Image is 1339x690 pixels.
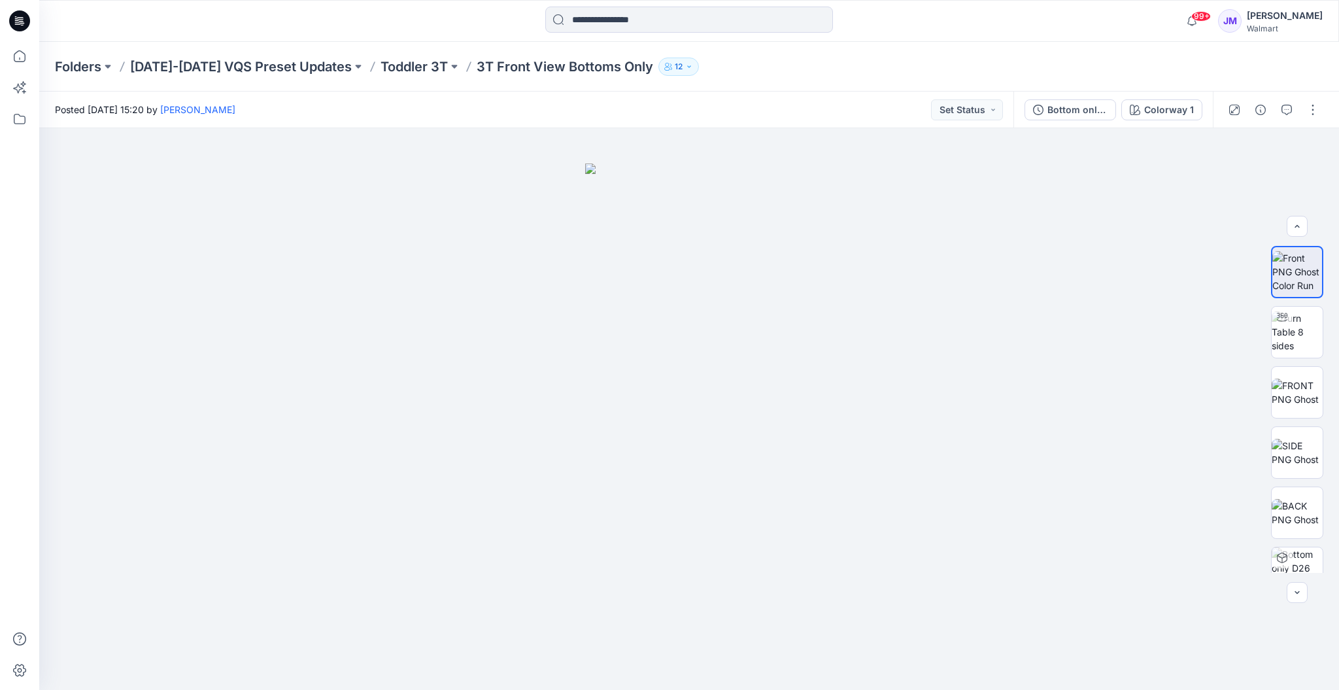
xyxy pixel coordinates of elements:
[1025,99,1116,120] button: Bottom only D26 size 3T dressing layer for outerwear
[55,103,235,116] span: Posted [DATE] 15:20 by
[585,164,793,689] img: eyJhbGciOiJIUzI1NiIsImtpZCI6IjAiLCJzbHQiOiJzZXMiLCJ0eXAiOiJKV1QifQ.eyJkYXRhIjp7InR5cGUiOiJzdG9yYW...
[675,60,683,74] p: 12
[1247,8,1323,24] div: [PERSON_NAME]
[381,58,448,76] a: Toddler 3T
[1121,99,1202,120] button: Colorway 1
[1272,311,1323,353] img: Turn Table 8 sides
[1272,439,1323,466] img: SIDE PNG Ghost
[160,104,235,115] a: [PERSON_NAME]
[477,58,653,76] p: 3T Front View Bottoms Only
[1272,547,1323,598] img: Bottom only D26 size 3T dressing layer for outerwear Colorway 1
[1218,9,1242,33] div: JM
[1272,379,1323,406] img: FRONT PNG Ghost
[1247,24,1323,33] div: Walmart
[1250,99,1271,120] button: Details
[130,58,352,76] a: [DATE]-[DATE] VQS Preset Updates
[658,58,699,76] button: 12
[1047,103,1108,117] div: Bottom only D26 size 3T dressing layer for outerwear
[1144,103,1194,117] div: Colorway 1
[1272,251,1322,292] img: Front PNG Ghost Color Run
[1272,499,1323,526] img: BACK PNG Ghost
[55,58,101,76] a: Folders
[1191,11,1211,22] span: 99+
